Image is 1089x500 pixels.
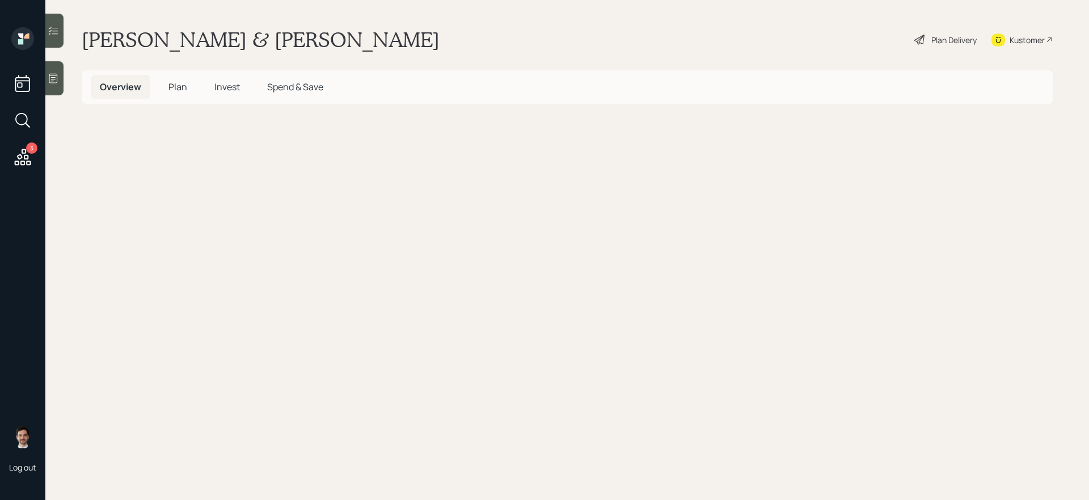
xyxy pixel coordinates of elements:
span: Plan [168,81,187,93]
div: Kustomer [1010,34,1045,46]
div: Log out [9,462,36,473]
span: Spend & Save [267,81,323,93]
img: jonah-coleman-headshot.png [11,426,34,448]
div: Plan Delivery [931,34,977,46]
div: 3 [26,142,37,154]
span: Overview [100,81,141,93]
h1: [PERSON_NAME] & [PERSON_NAME] [82,27,440,52]
span: Invest [214,81,240,93]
